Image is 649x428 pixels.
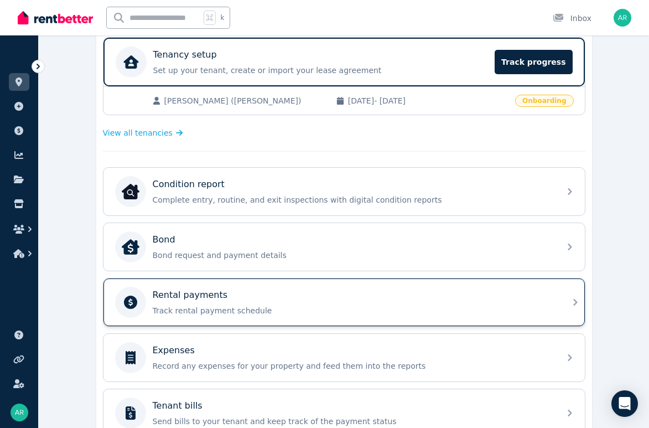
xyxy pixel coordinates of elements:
[122,238,139,256] img: Bond
[348,95,508,106] span: [DATE] - [DATE]
[220,13,224,22] span: k
[515,95,573,107] span: Onboarding
[495,50,572,74] span: Track progress
[153,48,217,61] p: Tenancy setup
[103,127,183,138] a: View all tenancies
[103,38,585,86] a: Tenancy setupSet up your tenant, create or import your lease agreementTrack progress
[153,399,203,412] p: Tenant bills
[153,288,228,302] p: Rental payments
[153,416,553,427] p: Send bills to your tenant and keep track of the payment status
[153,194,553,205] p: Complete entry, routine, and exit inspections with digital condition reports
[153,344,195,357] p: Expenses
[164,95,325,106] span: [PERSON_NAME] ([PERSON_NAME])
[122,183,139,200] img: Condition report
[18,9,93,26] img: RentBetter
[153,65,489,76] p: Set up your tenant, create or import your lease agreement
[103,279,585,326] a: Rental paymentsTrack rental payment schedule
[153,250,553,261] p: Bond request and payment details
[553,13,591,24] div: Inbox
[614,9,631,27] img: Andre Rizk
[103,127,173,138] span: View all tenancies
[103,168,585,215] a: Condition reportCondition reportComplete entry, routine, and exit inspections with digital condit...
[153,178,225,191] p: Condition report
[103,334,585,381] a: ExpensesRecord any expenses for your property and feed them into the reports
[153,233,175,246] p: Bond
[153,305,553,316] p: Track rental payment schedule
[11,404,28,421] img: Andre Rizk
[103,223,585,271] a: BondBondBond request and payment details
[611,390,638,417] div: Open Intercom Messenger
[153,360,553,372] p: Record any expenses for your property and feed them into the reports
